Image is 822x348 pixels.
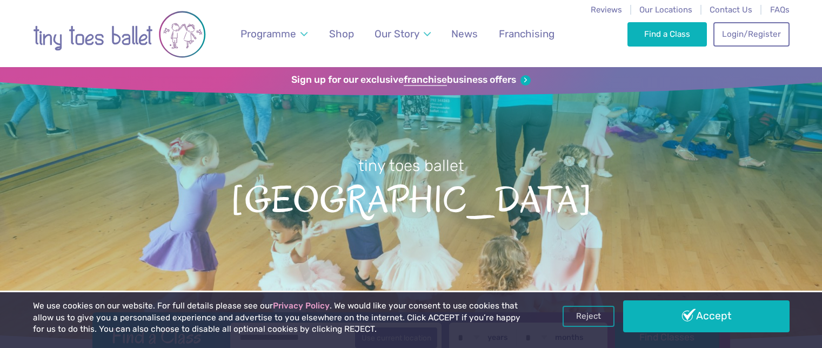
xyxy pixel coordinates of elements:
[33,7,206,62] img: tiny toes ballet
[710,5,752,15] a: Contact Us
[235,21,312,47] a: Programme
[358,156,464,175] small: tiny toes ballet
[499,28,554,40] span: Franchising
[273,301,330,311] a: Privacy Policy
[291,74,531,86] a: Sign up for our exclusivefranchisebusiness offers
[563,306,614,326] a: Reject
[493,21,559,47] a: Franchising
[375,28,419,40] span: Our Story
[639,5,692,15] a: Our Locations
[770,5,790,15] a: FAQs
[369,21,436,47] a: Our Story
[627,22,707,46] a: Find a Class
[33,300,525,336] p: We use cookies on our website. For full details please see our . We would like your consent to us...
[19,176,803,220] span: [GEOGRAPHIC_DATA]
[324,21,359,47] a: Shop
[591,5,622,15] a: Reviews
[713,22,789,46] a: Login/Register
[451,28,478,40] span: News
[240,28,296,40] span: Programme
[446,21,483,47] a: News
[329,28,354,40] span: Shop
[404,74,447,86] strong: franchise
[623,300,790,332] a: Accept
